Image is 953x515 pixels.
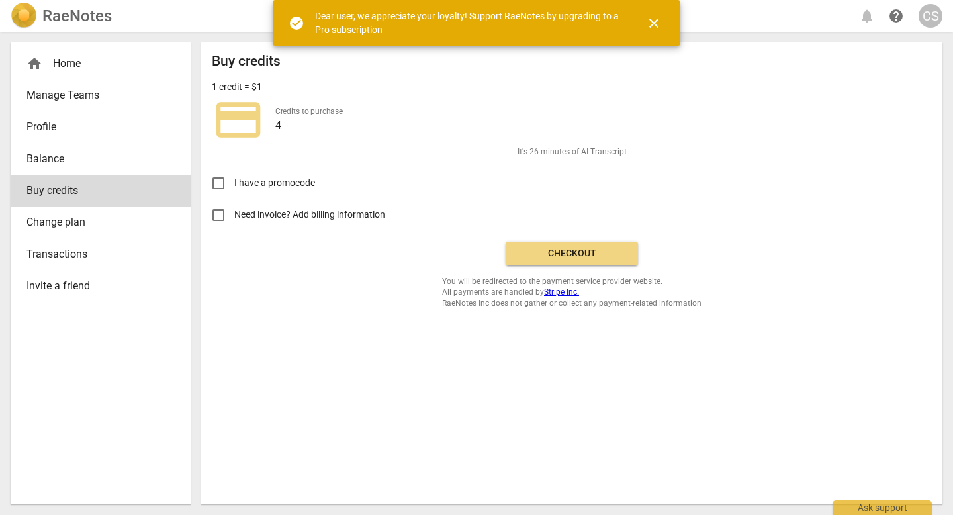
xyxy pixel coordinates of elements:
a: Buy credits [11,175,191,207]
a: LogoRaeNotes [11,3,112,29]
span: Buy credits [26,183,164,199]
p: 1 credit = $1 [212,80,262,94]
a: Manage Teams [11,79,191,111]
a: Help [884,4,908,28]
span: You will be redirected to the payment service provider website. All payments are handled by RaeNo... [442,276,702,309]
span: Change plan [26,214,164,230]
h2: Buy credits [212,53,281,70]
div: Dear user, we appreciate your loyalty! Support RaeNotes by upgrading to a [315,9,622,36]
span: home [26,56,42,71]
h2: RaeNotes [42,7,112,25]
a: Invite a friend [11,270,191,302]
span: Transactions [26,246,164,262]
a: Change plan [11,207,191,238]
span: It's 26 minutes of AI Transcript [518,146,627,158]
a: Balance [11,143,191,175]
span: check_circle [289,15,304,31]
span: Checkout [516,247,627,260]
div: Home [11,48,191,79]
label: Credits to purchase [275,107,343,115]
span: Need invoice? Add billing information [234,208,387,222]
div: Ask support [833,500,932,515]
button: Close [638,7,670,39]
span: close [646,15,662,31]
span: credit_card [212,93,265,146]
a: Transactions [11,238,191,270]
button: Checkout [506,242,638,265]
a: Stripe Inc. [544,287,579,297]
span: Balance [26,151,164,167]
div: Home [26,56,164,71]
button: CS [919,4,942,28]
span: I have a promocode [234,176,315,190]
a: Profile [11,111,191,143]
span: Manage Teams [26,87,164,103]
span: Profile [26,119,164,135]
span: Invite a friend [26,278,164,294]
span: help [888,8,904,24]
a: Pro subscription [315,24,383,35]
img: Logo [11,3,37,29]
